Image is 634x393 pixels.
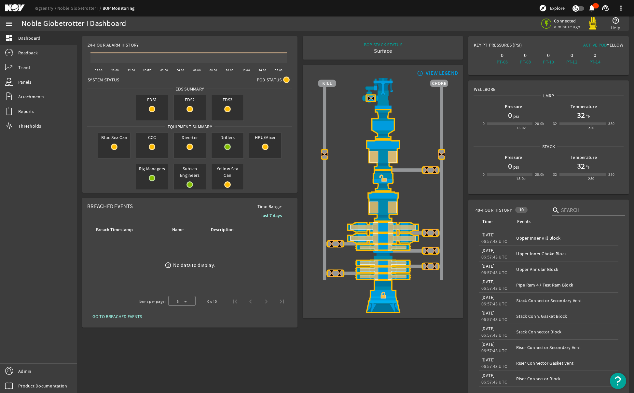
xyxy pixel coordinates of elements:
div: 0 [561,52,582,59]
button: more_vert [613,0,629,16]
img: LowerAnnularOpenBlock.png [318,191,448,221]
span: Reports [18,108,34,115]
div: 0 [515,52,536,59]
div: 20.0k [535,171,544,178]
img: ValveCloseBlock.png [431,229,438,237]
img: MudBoostValve_Fault.png [365,94,376,102]
button: GO TO BREACHED EVENTS [87,311,147,322]
legacy-datetime-component: [DATE] [481,279,495,285]
span: EDS SUMMARY [173,86,206,92]
div: 0 [483,120,485,127]
img: ValveCloseBlock.png [336,240,343,248]
div: 0 [483,171,485,178]
div: VIEW LEGEND [426,70,458,77]
div: Breach Timestamp [96,226,133,233]
span: Thresholds [18,123,41,129]
span: Blue Sea Can [98,133,130,142]
legacy-datetime-component: [DATE] [481,326,495,331]
img: PipeRamOpenBlock.png [318,260,448,266]
span: Connected [554,18,582,24]
img: ValveCloseBlock.png [431,262,438,270]
b: Temperature [571,154,597,161]
span: Rig Managers [136,164,168,173]
legacy-datetime-component: [DATE] [481,263,495,269]
img: ValveCloseBlock.png [423,229,431,237]
text: 08:00 [210,68,217,72]
mat-icon: info_outline [416,71,423,76]
span: HPU/Mixer [249,133,281,142]
div: PT-14 [585,59,605,65]
img: ValveCloseBlock.png [336,269,343,277]
h1: 0 [508,110,512,120]
div: 32 [553,120,557,127]
span: 48-Hour History [476,207,512,213]
text: 02:00 [160,68,168,72]
legacy-datetime-component: 06:57:43 UTC [481,285,507,291]
img: Yellowpod.svg [586,17,599,30]
mat-icon: help_outline [612,17,620,24]
span: Help [611,24,620,31]
a: Noble Globetrotter I [57,5,103,11]
b: Last 7 days [260,213,282,219]
text: 06:00 [193,68,201,72]
b: Temperature [571,104,597,110]
div: Surface [364,48,402,54]
mat-icon: dashboard [5,34,13,42]
div: Riser Connector Block [516,375,616,382]
legacy-datetime-component: [DATE] [481,310,495,316]
span: EDS2 [174,95,206,104]
span: 24-Hour Alarm History [88,42,139,48]
img: ShearRamOpenBlock.png [318,233,448,244]
mat-icon: explore [539,4,547,12]
div: Name [171,226,202,233]
i: search [552,206,560,214]
img: PipeRamOpenBlock.png [318,266,448,273]
span: Equipment Summary [165,123,214,130]
b: Pressure [505,154,522,161]
button: Open Resource Center [610,373,626,389]
span: Active Pod [583,42,607,48]
img: FlexJoint_Fault.png [318,109,448,139]
span: Trend [18,64,30,71]
img: ValveCloseBlock.png [431,247,438,255]
span: Yellow Sea Can [212,164,243,180]
span: a minute ago [554,24,582,30]
mat-icon: error_outline [165,262,172,269]
legacy-datetime-component: [DATE] [481,357,495,363]
mat-icon: notifications [588,4,596,12]
input: Search [561,206,620,214]
text: 12:00 [242,68,250,72]
legacy-datetime-component: [DATE] [481,341,495,347]
span: Stack [540,143,557,150]
img: BopBodyShearBottom.png [318,251,448,259]
div: PT-12 [561,59,582,65]
b: Pressure [505,104,522,110]
img: ValveCloseBlock.png [423,166,431,174]
span: Subsea Engineers [174,164,206,180]
div: Events [516,218,613,225]
div: PT-10 [538,59,559,65]
div: Pipe Ram 4 / Test Ram Block [516,282,616,288]
div: 10 [515,207,528,213]
span: Drillers [212,133,243,142]
span: LMRP [541,92,557,99]
h1: 32 [577,110,585,120]
mat-icon: support_agent [601,4,609,12]
div: Time [482,218,492,225]
text: 20:00 [111,68,119,72]
button: Explore [536,3,567,13]
span: Readback [18,49,38,56]
legacy-datetime-component: 06:57:43 UTC [481,301,507,307]
span: Product Documentation [18,383,67,389]
h1: 0 [508,161,512,171]
div: 0 [585,52,605,59]
div: 350 [608,171,614,178]
img: RiserConnectorUnlockBlock.png [318,170,448,191]
div: 0 [492,52,513,59]
div: Breach Timestamp [95,226,163,233]
div: BOP STACK STATUS [364,41,402,48]
div: Wellbore [469,81,628,92]
span: °F [585,164,590,170]
legacy-datetime-component: 06:57:43 UTC [481,379,507,385]
div: Stack Conn. Gasket Block [516,313,616,319]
